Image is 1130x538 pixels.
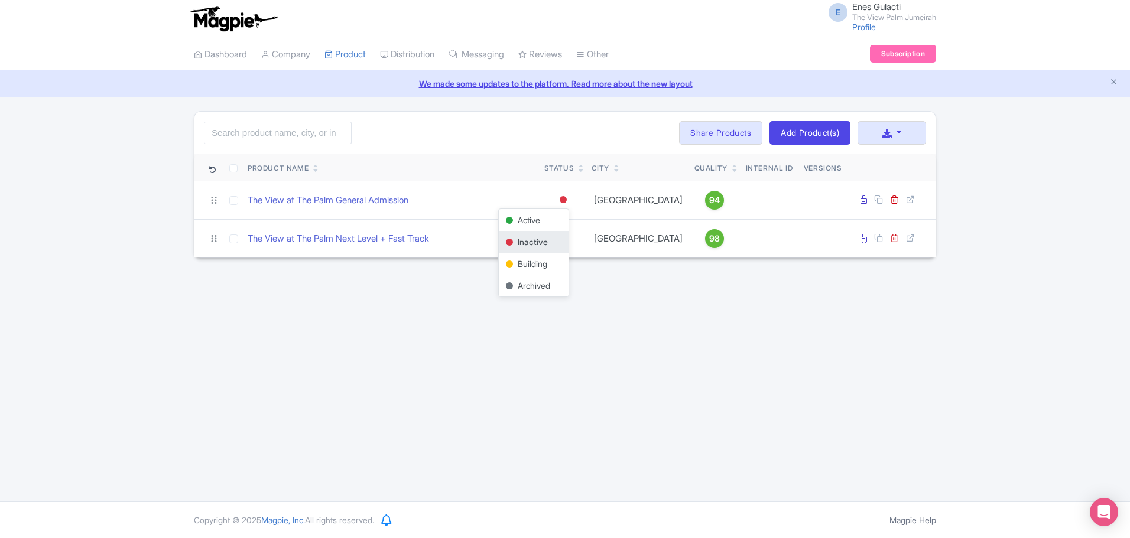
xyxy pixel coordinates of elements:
[194,38,247,71] a: Dashboard
[499,209,569,231] div: Active
[709,232,720,245] span: 98
[449,38,504,71] a: Messaging
[1109,76,1118,90] button: Close announcement
[499,231,569,253] div: Inactive
[694,229,735,248] a: 98
[499,253,569,275] div: Building
[587,219,690,257] td: [GEOGRAPHIC_DATA]
[544,163,574,174] div: Status
[324,38,366,71] a: Product
[870,45,936,63] a: Subscription
[829,3,847,22] span: E
[739,154,799,181] th: Internal ID
[187,514,381,526] div: Copyright © 2025 All rights reserved.
[694,163,728,174] div: Quality
[852,22,876,32] a: Profile
[188,6,280,32] img: logo-ab69f6fb50320c5b225c76a69d11143b.png
[576,38,609,71] a: Other
[709,194,720,207] span: 94
[518,38,562,71] a: Reviews
[799,154,847,181] th: Versions
[248,163,309,174] div: Product Name
[679,121,762,145] a: Share Products
[592,163,609,174] div: City
[889,515,936,525] a: Magpie Help
[248,194,408,207] a: The View at The Palm General Admission
[821,2,936,21] a: E Enes Gulacti The View Palm Jumeirah
[694,191,735,210] a: 94
[852,14,936,21] small: The View Palm Jumeirah
[248,232,429,246] a: The View at The Palm Next Level + Fast Track
[380,38,434,71] a: Distribution
[769,121,850,145] a: Add Product(s)
[587,181,690,219] td: [GEOGRAPHIC_DATA]
[261,515,305,525] span: Magpie, Inc.
[1090,498,1118,526] div: Open Intercom Messenger
[499,275,569,296] div: Archived
[852,1,901,12] span: Enes Gulacti
[7,77,1123,90] a: We made some updates to the platform. Read more about the new layout
[204,122,352,144] input: Search product name, city, or interal id
[261,38,310,71] a: Company
[557,191,569,208] div: Inactive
